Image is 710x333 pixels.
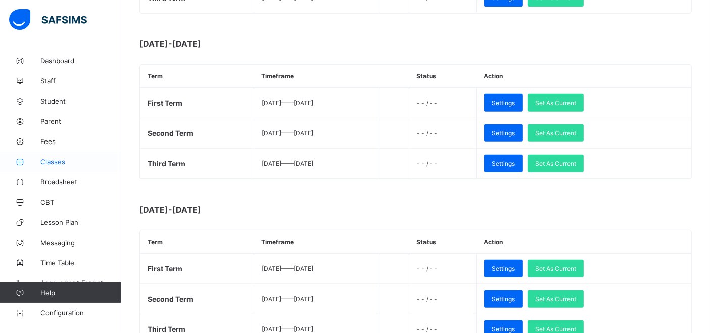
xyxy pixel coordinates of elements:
[417,99,437,107] span: - - / - -
[148,295,193,303] span: Second Term
[535,265,576,272] span: Set As Current
[40,218,121,226] span: Lesson Plan
[535,295,576,303] span: Set As Current
[409,65,476,88] th: Status
[9,9,87,30] img: safsims
[535,129,576,137] span: Set As Current
[409,230,476,254] th: Status
[492,325,515,333] span: Settings
[262,265,313,272] span: [DATE] —— [DATE]
[40,137,121,146] span: Fees
[417,295,437,303] span: - - / - -
[417,325,437,333] span: - - / - -
[40,289,121,297] span: Help
[476,65,691,88] th: Action
[476,230,691,254] th: Action
[492,129,515,137] span: Settings
[262,129,313,137] span: [DATE] —— [DATE]
[140,230,254,254] th: Term
[139,205,342,215] span: [DATE]-[DATE]
[148,264,182,273] span: First Term
[40,309,121,317] span: Configuration
[40,97,121,105] span: Student
[40,178,121,186] span: Broadsheet
[40,158,121,166] span: Classes
[40,279,121,287] span: Assessment Format
[40,117,121,125] span: Parent
[417,265,437,272] span: - - / - -
[139,39,342,49] span: [DATE]-[DATE]
[262,160,313,167] span: [DATE] —— [DATE]
[492,295,515,303] span: Settings
[254,230,380,254] th: Timeframe
[40,198,121,206] span: CBT
[417,129,437,137] span: - - / - -
[40,57,121,65] span: Dashboard
[140,65,254,88] th: Term
[40,77,121,85] span: Staff
[492,265,515,272] span: Settings
[40,239,121,247] span: Messaging
[262,325,313,333] span: [DATE] —— [DATE]
[148,99,182,107] span: First Term
[535,160,576,167] span: Set As Current
[148,129,193,137] span: Second Term
[262,99,313,107] span: [DATE] —— [DATE]
[254,65,380,88] th: Timeframe
[40,259,121,267] span: Time Table
[492,160,515,167] span: Settings
[262,295,313,303] span: [DATE] —— [DATE]
[492,99,515,107] span: Settings
[535,325,576,333] span: Set As Current
[148,159,185,168] span: Third Term
[417,160,437,167] span: - - / - -
[535,99,576,107] span: Set As Current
